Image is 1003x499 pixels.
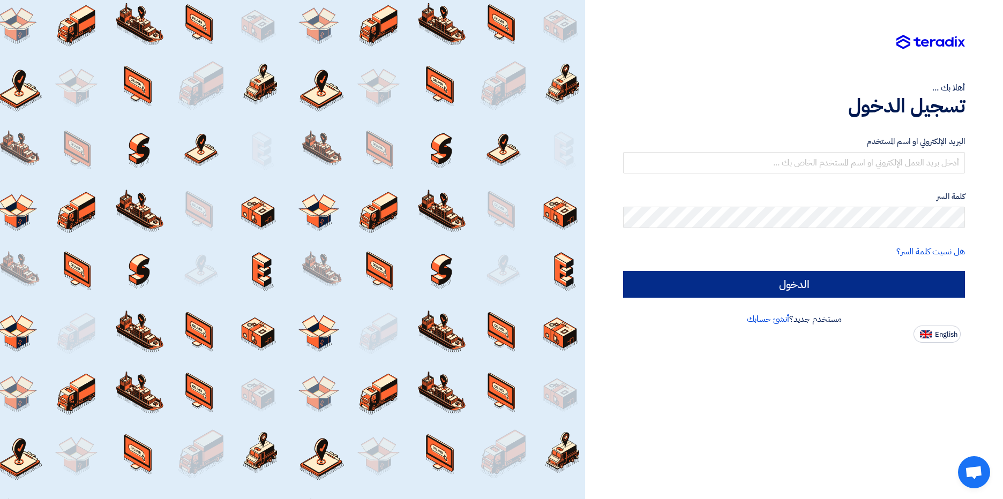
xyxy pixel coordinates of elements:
[623,135,965,148] label: البريد الإلكتروني او اسم المستخدم
[914,326,961,343] button: English
[623,152,965,173] input: أدخل بريد العمل الإلكتروني او اسم المستخدم الخاص بك ...
[623,94,965,118] h1: تسجيل الدخول
[623,81,965,94] div: أهلا بك ...
[623,271,965,298] input: الدخول
[623,191,965,203] label: كلمة السر
[958,456,990,488] div: Open chat
[935,331,957,338] span: English
[623,313,965,326] div: مستخدم جديد؟
[747,313,789,326] a: أنشئ حسابك
[920,330,932,338] img: en-US.png
[896,245,965,258] a: هل نسيت كلمة السر؟
[896,35,965,50] img: Teradix logo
